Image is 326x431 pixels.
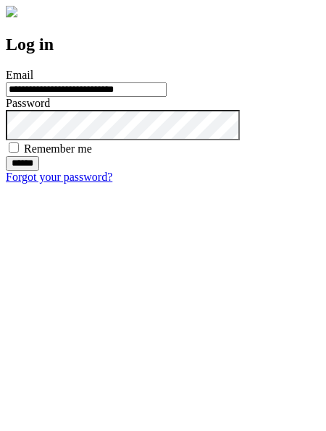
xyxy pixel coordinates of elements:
[6,171,112,183] a: Forgot your password?
[6,97,50,109] label: Password
[6,69,33,81] label: Email
[24,142,92,155] label: Remember me
[6,6,17,17] img: logo-4e3dc11c47720685a147b03b5a06dd966a58ff35d612b21f08c02c0306f2b779.png
[6,35,320,54] h2: Log in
